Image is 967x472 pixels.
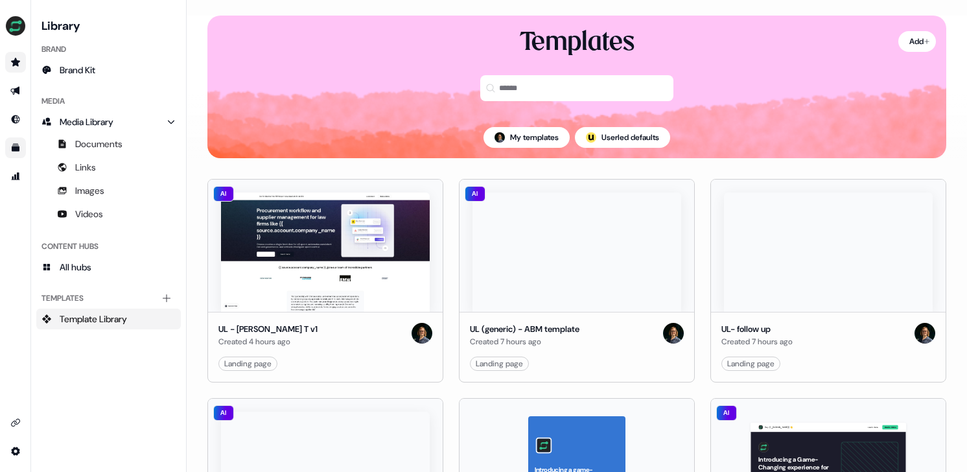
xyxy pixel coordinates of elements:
[60,313,127,325] span: Template Library
[5,137,26,158] a: Go to templates
[60,115,113,128] span: Media Library
[36,39,181,60] div: Brand
[470,323,579,336] div: UL (generic) - ABM template
[586,132,596,143] div: ;
[224,357,272,370] div: Landing page
[75,137,122,150] span: Documents
[586,132,596,143] img: userled logo
[60,64,95,77] span: Brand Kit
[36,180,181,201] a: Images
[36,16,181,34] h3: Library
[5,80,26,101] a: Go to outbound experience
[710,179,946,383] button: UL- follow upUL- follow upCreated 7 hours agoNickLanding page
[75,184,104,197] span: Images
[213,186,234,202] div: AI
[218,323,318,336] div: UL - [PERSON_NAME] T v1
[36,157,181,178] a: Links
[898,31,936,52] button: Add
[484,127,570,148] button: My templates
[75,161,96,174] span: Links
[575,127,670,148] button: userled logo;Userled defaults
[36,60,181,80] a: Brand Kit
[727,357,775,370] div: Landing page
[218,335,318,348] div: Created 4 hours ago
[472,193,681,312] img: UL (generic) - ABM template
[5,441,26,462] a: Go to integrations
[36,91,181,112] div: Media
[36,288,181,309] div: Templates
[36,134,181,154] a: Documents
[412,323,432,344] img: Nick
[495,132,505,143] img: Nick
[36,309,181,329] a: Template Library
[221,193,430,312] img: UL - Sam T v1
[520,26,635,60] div: Templates
[5,52,26,73] a: Go to prospects
[36,257,181,277] a: All hubs
[724,193,933,312] img: UL- follow up
[36,236,181,257] div: Content Hubs
[5,412,26,433] a: Go to integrations
[476,357,523,370] div: Landing page
[663,323,684,344] img: Nick
[721,323,793,336] div: UL- follow up
[60,261,91,274] span: All hubs
[915,323,935,344] img: Nick
[716,405,737,421] div: AI
[5,166,26,187] a: Go to attribution
[213,405,234,421] div: AI
[465,186,485,202] div: AI
[207,179,443,383] button: UL - Sam T v1AIUL - [PERSON_NAME] T v1Created 4 hours agoNickLanding page
[36,204,181,224] a: Videos
[721,335,793,348] div: Created 7 hours ago
[5,109,26,130] a: Go to Inbound
[36,112,181,132] a: Media Library
[75,207,103,220] span: Videos
[459,179,695,383] button: UL (generic) - ABM template AIUL (generic) - ABM templateCreated 7 hours agoNickLanding page
[470,335,579,348] div: Created 7 hours ago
